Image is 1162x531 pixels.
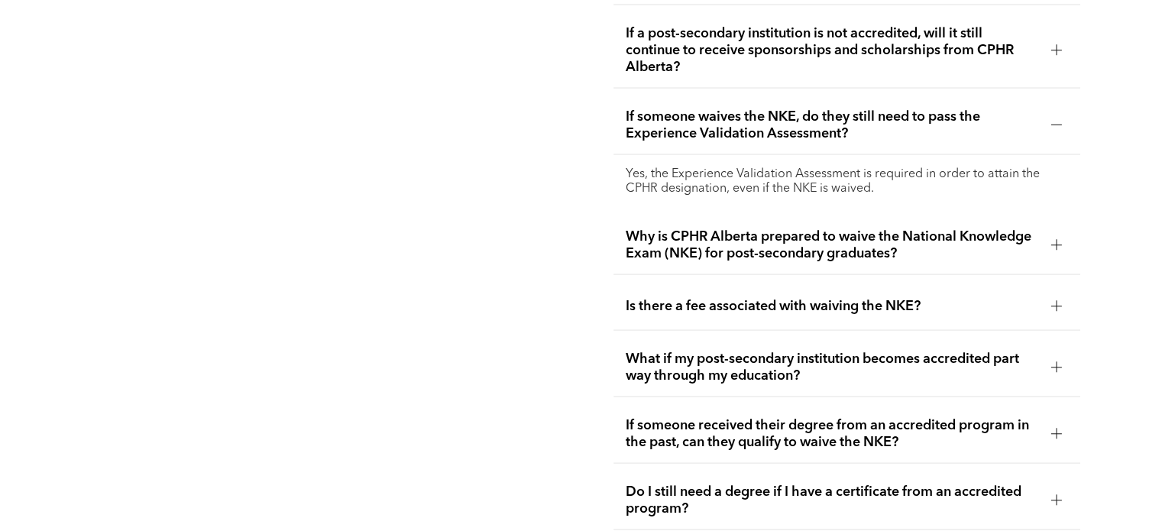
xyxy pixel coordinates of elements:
span: Do I still need a degree if I have a certificate from an accredited program? [626,484,1038,517]
span: If someone received their degree from an accredited program in the past, can they qualify to waiv... [626,417,1038,451]
span: What if my post-secondary institution becomes accredited part way through my education? [626,351,1038,384]
span: If someone waives the NKE, do they still need to pass the Experience Validation Assessment? [626,108,1038,142]
p: Yes, the Experience Validation Assessment is required in order to attain the CPHR designation, ev... [626,167,1067,196]
span: Why is CPHR Alberta prepared to waive the National Knowledge Exam (NKE) for post-secondary gradua... [626,228,1038,262]
span: If a post-secondary institution is not accredited, will it still continue to receive sponsorships... [626,25,1038,76]
span: Is there a fee associated with waiving the NKE? [626,298,1038,315]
